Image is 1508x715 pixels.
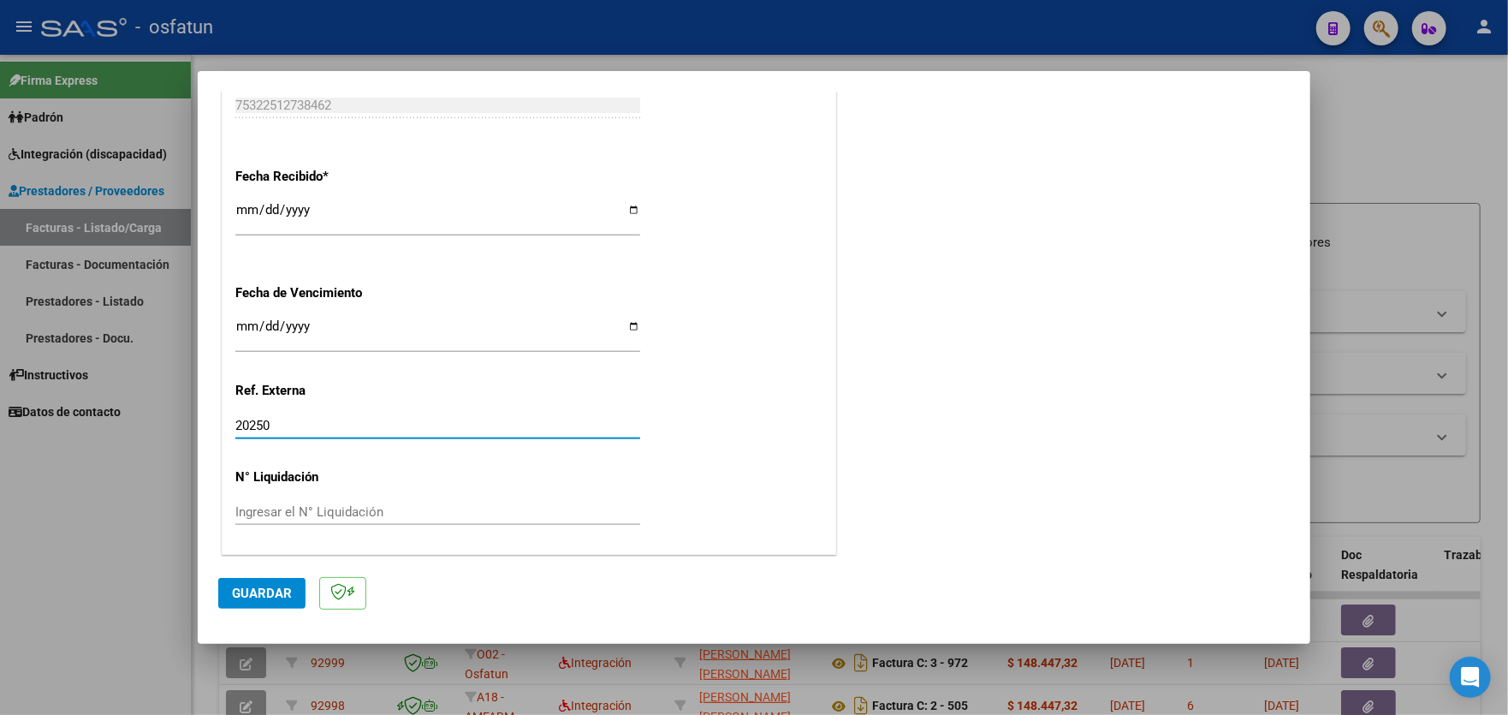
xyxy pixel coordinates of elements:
[218,578,306,609] button: Guardar
[1450,657,1491,698] div: Open Intercom Messenger
[235,167,412,187] p: Fecha Recibido
[235,283,412,303] p: Fecha de Vencimiento
[235,381,412,401] p: Ref. Externa
[235,468,412,487] p: N° Liquidación
[232,586,292,601] span: Guardar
